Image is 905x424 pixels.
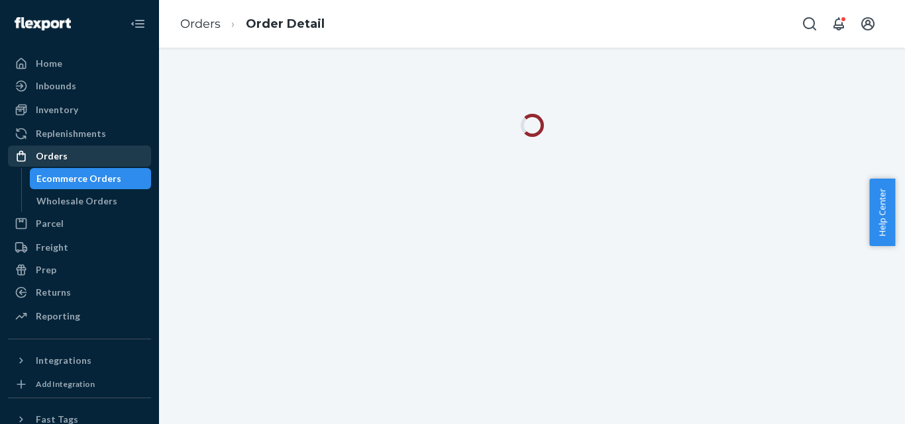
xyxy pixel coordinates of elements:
a: Freight [8,237,151,258]
div: Reporting [36,310,80,323]
a: Add Integration [8,376,151,392]
button: Help Center [869,179,895,246]
button: Close Navigation [125,11,151,37]
img: Flexport logo [15,17,71,30]
div: Prep [36,263,56,276]
a: Returns [8,282,151,303]
a: Parcel [8,213,151,234]
a: Orders [180,17,221,31]
div: Inventory [36,103,78,116]
a: Order Detail [246,17,325,31]
a: Reporting [8,306,151,327]
button: Open Search Box [796,11,823,37]
div: Returns [36,286,71,299]
div: Integrations [36,354,91,367]
button: Integrations [8,350,151,371]
a: Inventory [8,99,151,120]
a: Ecommerce Orders [30,168,152,189]
a: Inbounds [8,75,151,97]
div: Parcel [36,217,64,230]
div: Ecommerce Orders [36,172,121,185]
a: Replenishments [8,123,151,144]
div: Freight [36,241,68,254]
a: Orders [8,146,151,167]
div: Orders [36,149,68,163]
a: Prep [8,259,151,280]
div: Home [36,57,62,70]
a: Wholesale Orders [30,191,152,212]
ol: breadcrumbs [170,5,335,44]
div: Add Integration [36,378,95,390]
button: Open account menu [855,11,881,37]
button: Open notifications [825,11,852,37]
div: Replenishments [36,127,106,140]
a: Home [8,53,151,74]
div: Inbounds [36,79,76,93]
div: Wholesale Orders [36,194,117,208]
